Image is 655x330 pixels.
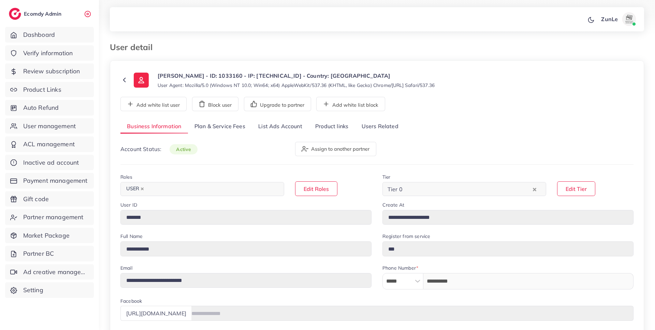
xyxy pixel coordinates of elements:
span: Gift code [23,195,49,204]
span: USER [123,184,147,194]
span: Auto Refund [23,103,59,112]
span: Inactive ad account [23,158,79,167]
input: Search for option [405,184,531,194]
span: ACL management [23,140,75,149]
input: Search for option [148,184,275,194]
span: Partner BC [23,249,54,258]
a: Market Package [5,228,94,243]
a: logoEcomdy Admin [9,8,63,20]
p: Account Status: [120,145,198,153]
p: [PERSON_NAME] - ID: 1033160 - IP: [TECHNICAL_ID] - Country: [GEOGRAPHIC_DATA] [158,72,435,80]
label: Facebook [120,298,142,304]
a: Business Information [120,119,188,134]
label: Create At [382,201,404,208]
span: User management [23,122,76,131]
span: Product Links [23,85,61,94]
span: Setting [23,286,43,295]
button: Add white list block [316,97,385,111]
div: Search for option [382,182,546,196]
span: Dashboard [23,30,55,39]
a: List Ads Account [252,119,309,134]
a: Partner BC [5,246,94,261]
a: Inactive ad account [5,155,94,170]
a: Plan & Service Fees [188,119,252,134]
span: Verify information [23,49,73,58]
span: Partner management [23,213,84,222]
span: Market Package [23,231,70,240]
a: Product Links [5,82,94,97]
label: User ID [120,201,137,208]
h3: User detail [110,42,158,52]
h2: Ecomdy Admin [24,11,63,17]
a: User management [5,118,94,134]
button: Upgrade to partner [244,97,311,111]
span: Payment management [23,176,88,185]
div: [URL][DOMAIN_NAME] [120,306,192,320]
button: Block user [192,97,238,111]
a: Ad creative management [5,264,94,280]
a: Users Related [355,119,405,134]
button: Edit Roles [295,181,337,196]
span: Review subscription [23,67,80,76]
span: Ad creative management [23,268,89,276]
span: active [170,144,198,154]
a: Partner management [5,209,94,225]
a: Product links [309,119,355,134]
a: ZunLeavatar [597,12,639,26]
p: ZunLe [601,15,618,23]
label: Phone Number [382,265,418,271]
a: Setting [5,282,94,298]
a: Auto Refund [5,100,94,116]
a: Review subscription [5,63,94,79]
label: Tier [382,174,391,180]
label: Full Name [120,233,143,240]
a: Verify information [5,45,94,61]
button: Assign to another partner [295,142,376,156]
img: avatar [622,12,636,26]
label: Register from service [382,233,430,240]
img: ic-user-info.36bf1079.svg [134,73,149,88]
span: Tier 0 [386,184,404,194]
a: ACL management [5,136,94,152]
label: Roles [120,174,132,180]
a: Gift code [5,191,94,207]
label: Email [120,265,132,271]
button: Clear Selected [533,185,536,193]
button: Add white list user [120,97,187,111]
button: Edit Tier [557,181,595,196]
a: Payment management [5,173,94,189]
div: Search for option [120,182,284,196]
button: Deselect USER [141,187,144,191]
img: logo [9,8,21,20]
a: Dashboard [5,27,94,43]
small: User Agent: Mozilla/5.0 (Windows NT 10.0; Win64; x64) AppleWebKit/537.36 (KHTML, like Gecko) Chro... [158,82,435,89]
